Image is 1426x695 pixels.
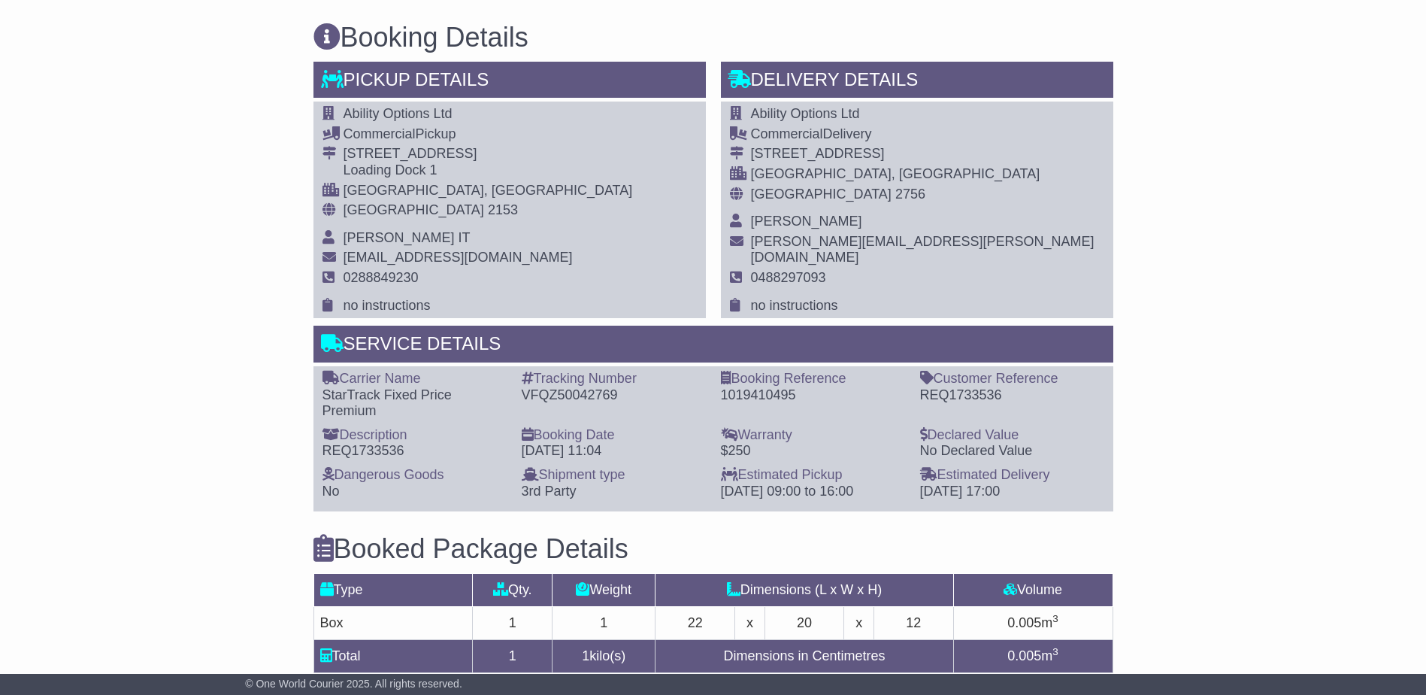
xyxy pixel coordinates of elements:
[344,126,416,141] span: Commercial
[655,606,735,639] td: 22
[344,202,484,217] span: [GEOGRAPHIC_DATA]
[344,162,633,179] div: Loading Dock 1
[473,606,553,639] td: 1
[344,298,431,313] span: no instructions
[322,484,340,499] span: No
[322,443,507,460] div: REQ1733536
[751,126,1104,143] div: Delivery
[721,467,905,484] div: Estimated Pickup
[751,270,826,285] span: 0488297093
[873,606,953,639] td: 12
[473,573,553,606] td: Qty.
[920,427,1104,444] div: Declared Value
[1007,648,1041,663] span: 0.005
[313,534,1113,564] h3: Booked Package Details
[655,573,953,606] td: Dimensions (L x W x H)
[313,573,473,606] td: Type
[721,371,905,387] div: Booking Reference
[751,166,1104,183] div: [GEOGRAPHIC_DATA], [GEOGRAPHIC_DATA]
[344,250,573,265] span: [EMAIL_ADDRESS][DOMAIN_NAME]
[751,214,862,229] span: [PERSON_NAME]
[751,106,860,121] span: Ability Options Ltd
[553,606,655,639] td: 1
[1052,646,1058,657] sup: 3
[313,639,473,672] td: Total
[553,573,655,606] td: Weight
[473,639,553,672] td: 1
[721,427,905,444] div: Warranty
[751,146,1104,162] div: [STREET_ADDRESS]
[953,606,1113,639] td: m
[764,606,844,639] td: 20
[245,678,462,690] span: © One World Courier 2025. All rights reserved.
[721,62,1113,102] div: Delivery Details
[522,484,577,499] span: 3rd Party
[721,443,905,460] div: $250
[344,106,453,121] span: Ability Options Ltd
[895,187,925,202] span: 2756
[322,387,507,420] div: StarTrack Fixed Price Premium
[751,126,823,141] span: Commercial
[582,648,589,663] span: 1
[522,387,706,404] div: VFQZ50042769
[751,187,892,202] span: [GEOGRAPHIC_DATA]
[751,298,838,313] span: no instructions
[721,387,905,404] div: 1019410495
[953,639,1113,672] td: m
[721,484,905,500] div: [DATE] 09:00 to 16:00
[751,234,1094,266] span: [PERSON_NAME][EMAIL_ADDRESS][PERSON_NAME][DOMAIN_NAME]
[322,427,507,444] div: Description
[344,270,419,285] span: 0288849230
[313,23,1113,53] h3: Booking Details
[344,126,633,143] div: Pickup
[655,639,953,672] td: Dimensions in Centimetres
[553,639,655,672] td: kilo(s)
[313,326,1113,366] div: Service Details
[844,606,873,639] td: x
[920,484,1104,500] div: [DATE] 17:00
[920,371,1104,387] div: Customer Reference
[344,230,471,245] span: [PERSON_NAME] IT
[313,62,706,102] div: Pickup Details
[522,427,706,444] div: Booking Date
[322,467,507,484] div: Dangerous Goods
[522,371,706,387] div: Tracking Number
[1052,613,1058,624] sup: 3
[522,443,706,460] div: [DATE] 11:04
[313,606,473,639] td: Box
[920,443,1104,460] div: No Declared Value
[322,371,507,387] div: Carrier Name
[920,467,1104,484] div: Estimated Delivery
[488,202,518,217] span: 2153
[920,387,1104,404] div: REQ1733536
[1007,615,1041,630] span: 0.005
[344,146,633,162] div: [STREET_ADDRESS]
[344,183,633,199] div: [GEOGRAPHIC_DATA], [GEOGRAPHIC_DATA]
[522,467,706,484] div: Shipment type
[735,606,764,639] td: x
[953,573,1113,606] td: Volume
